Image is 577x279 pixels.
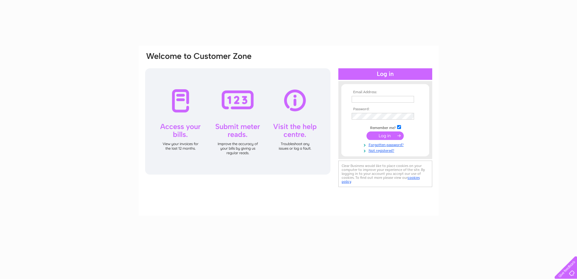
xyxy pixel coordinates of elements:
[338,161,432,187] div: Clear Business would like to place cookies on your computer to improve your experience of the sit...
[352,141,420,147] a: Forgotten password?
[350,124,420,130] td: Remember me?
[342,175,420,184] a: cookies policy
[366,131,404,140] input: Submit
[350,107,420,111] th: Password:
[352,147,420,153] a: Not registered?
[350,90,420,94] th: Email Address:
